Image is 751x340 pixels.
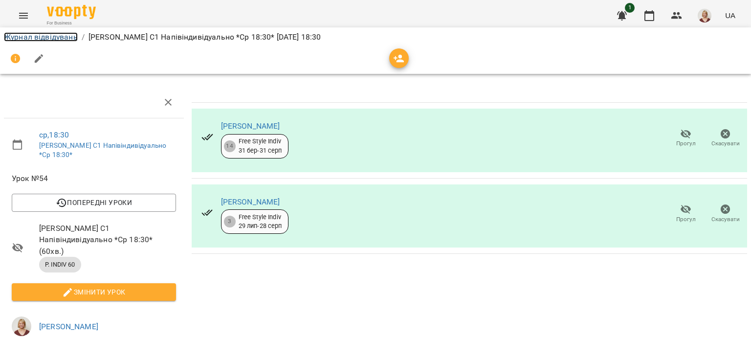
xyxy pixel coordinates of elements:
span: Прогул [676,139,696,148]
button: Скасувати [706,200,745,227]
img: b6bf6b059c2aeaed886fa5ba7136607d.jpg [698,9,711,23]
span: For Business [47,20,96,26]
div: Free Style Indiv 29 лип - 28 серп [239,213,282,231]
span: [PERSON_NAME] С1 Напівіндивідуально *Ср 18:30* ( 60 хв. ) [39,223,176,257]
span: Змінити урок [20,286,168,298]
button: Прогул [666,200,706,227]
span: Скасувати [711,139,740,148]
a: [PERSON_NAME] [221,197,280,206]
div: Free Style Indiv 31 бер - 31 серп [239,137,282,155]
button: Змінити урок [12,283,176,301]
span: Скасувати [711,215,740,224]
img: Voopty Logo [47,5,96,19]
span: Урок №54 [12,173,176,184]
a: ср , 18:30 [39,130,69,139]
li: / [82,31,85,43]
div: 3 [224,216,236,227]
a: [PERSON_NAME] [221,121,280,131]
a: [PERSON_NAME] С1 Напівіндивідуально *Ср 18:30* [39,141,166,159]
a: Журнал відвідувань [4,32,78,42]
img: b6bf6b059c2aeaed886fa5ba7136607d.jpg [12,317,31,336]
button: Menu [12,4,35,27]
span: UA [725,10,735,21]
button: Попередні уроки [12,194,176,211]
span: Попередні уроки [20,197,168,208]
span: 1 [625,3,635,13]
p: [PERSON_NAME] С1 Напівіндивідуально *Ср 18:30* [DATE] 18:30 [88,31,321,43]
button: UA [721,6,739,24]
a: [PERSON_NAME] [39,322,98,331]
nav: breadcrumb [4,31,747,43]
span: P. INDIV 60 [39,260,81,269]
button: Скасувати [706,125,745,152]
button: Прогул [666,125,706,152]
div: 14 [224,140,236,152]
span: Прогул [676,215,696,224]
